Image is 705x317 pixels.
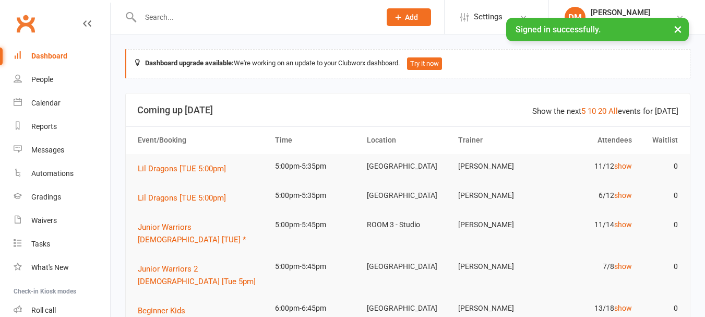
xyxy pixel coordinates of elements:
a: 20 [598,107,606,116]
td: ROOM 3 - Studio [362,213,454,237]
input: Search... [137,10,373,25]
a: Dashboard [14,44,110,68]
div: Dashboard [31,52,67,60]
td: 5:00pm-5:35pm [270,154,362,179]
th: Attendees [545,127,637,154]
button: × [668,18,687,40]
a: All [608,107,618,116]
td: [GEOGRAPHIC_DATA] [362,254,454,279]
div: Fife Kickboxing [591,17,650,27]
button: Try it now [407,57,442,70]
div: Roll call [31,306,56,314]
td: [PERSON_NAME] [453,154,545,179]
div: Show the next events for [DATE] [532,105,678,118]
th: Trainer [453,127,545,154]
td: 11/12 [545,154,637,179]
a: Calendar [14,91,110,115]
a: Reports [14,115,110,138]
td: 7/8 [545,254,637,279]
th: Event/Booking [133,127,270,154]
div: People [31,75,53,84]
h3: Coming up [DATE] [137,105,678,115]
th: Location [362,127,454,154]
td: 11/14 [545,213,637,237]
div: DM [565,7,585,28]
td: 5:00pm-5:35pm [270,183,362,208]
div: Messages [31,146,64,154]
a: show [614,162,632,170]
a: Automations [14,162,110,185]
span: Junior Warriors 2 [DEMOGRAPHIC_DATA] [Tue 5pm] [138,264,256,286]
a: show [614,262,632,271]
td: 0 [637,254,683,279]
div: [PERSON_NAME] [591,8,650,17]
button: Lil Dragons [TUE 5:00pm] [138,192,233,204]
span: Settings [474,5,503,29]
div: What's New [31,263,69,272]
div: Calendar [31,99,61,107]
div: We're working on an update to your Clubworx dashboard. [125,49,690,78]
td: 0 [637,213,683,237]
span: Lil Dragons [TUE 5:00pm] [138,164,226,173]
td: [PERSON_NAME] [453,254,545,279]
td: [GEOGRAPHIC_DATA] [362,183,454,208]
a: show [614,191,632,199]
a: Clubworx [13,10,39,37]
strong: Dashboard upgrade available: [145,59,234,67]
td: 5:00pm-5:45pm [270,254,362,279]
span: Add [405,13,418,21]
button: Add [387,8,431,26]
a: 5 [581,107,585,116]
a: show [614,220,632,229]
td: 0 [637,183,683,208]
div: Reports [31,122,57,131]
td: 6/12 [545,183,637,208]
a: People [14,68,110,91]
div: Waivers [31,216,57,225]
button: Junior Warriors [DEMOGRAPHIC_DATA] [TUE] * [138,221,266,246]
td: [PERSON_NAME] [453,183,545,208]
span: Junior Warriors [DEMOGRAPHIC_DATA] [TUE] * [138,222,246,244]
td: [GEOGRAPHIC_DATA] [362,154,454,179]
td: [PERSON_NAME] [453,213,545,237]
button: Lil Dragons [TUE 5:00pm] [138,162,233,175]
td: 5:00pm-5:45pm [270,213,362,237]
span: Lil Dragons [TUE 5:00pm] [138,193,226,203]
a: What's New [14,256,110,279]
a: Messages [14,138,110,162]
span: Signed in successfully. [516,25,601,34]
a: Tasks [14,232,110,256]
td: 0 [637,154,683,179]
div: Gradings [31,193,61,201]
th: Time [270,127,362,154]
a: Waivers [14,209,110,232]
a: show [614,304,632,312]
a: 10 [588,107,596,116]
th: Waitlist [637,127,683,154]
div: Tasks [31,240,50,248]
a: Gradings [14,185,110,209]
div: Automations [31,169,74,178]
button: Junior Warriors 2 [DEMOGRAPHIC_DATA] [Tue 5pm] [138,263,266,288]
